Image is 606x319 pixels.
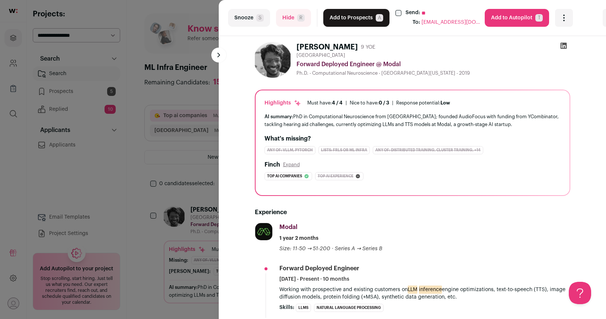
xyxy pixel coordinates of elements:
[535,14,543,22] span: T
[276,9,311,27] button: HideR
[283,162,300,168] button: Expand
[264,134,561,143] h2: What's missing?
[318,173,353,180] span: Top ai experience
[307,100,450,106] ul: | |
[440,100,450,105] span: Low
[255,42,291,78] img: 0fd7c4c95b44b2035ff89d5e7f588749df3d44987941c2414d67284e679242d7.jpg
[419,286,442,294] mark: inference
[279,246,331,251] span: Size: 11-50 → 51-200
[307,100,343,106] div: Must have:
[376,14,383,22] span: A
[255,208,570,217] h2: Experience
[421,19,481,27] span: [EMAIL_ADDRESS][DOMAIN_NAME]
[279,224,297,230] span: Modal
[413,19,420,27] div: To:
[361,43,375,51] div: 9 YOE
[264,99,301,107] div: Highlights
[569,282,591,304] iframe: Help Scout Beacon - Open
[405,9,420,17] label: Send:
[379,100,389,105] span: 0 / 3
[267,173,302,180] span: Top ai companies
[264,113,561,128] div: PhD in Computational Neuroscience from [GEOGRAPHIC_DATA]; founded AudioFocus with funding from YC...
[323,9,389,27] button: Add to ProspectsA
[318,146,370,154] div: Lists: FRLs or ML infra
[373,146,483,154] div: Any of: Distributed training, Cluster training, +14
[279,304,294,311] span: Skills:
[350,100,389,106] div: Nice to have:
[296,304,311,312] li: LLMs
[264,146,315,154] div: Any of: vLLM, PyTorch
[396,100,450,106] div: Response potential:
[335,246,382,251] span: Series A → Series B
[408,286,417,294] mark: LLM
[332,100,343,105] span: 4 / 4
[264,114,293,119] span: AI summary:
[296,70,570,76] div: Ph.D. - Computational Neuroscience - [GEOGRAPHIC_DATA][US_STATE] - 2019
[555,9,573,27] button: Open dropdown
[485,9,549,27] button: Add to AutopilotT
[296,60,570,69] div: Forward Deployed Engineer @ Modal
[279,275,349,283] span: [DATE] - Present · 10 months
[296,42,358,52] h1: [PERSON_NAME]
[332,245,333,252] span: ·
[314,304,384,312] li: Natural Language Processing
[279,235,318,242] span: 1 year 2 months
[297,14,305,22] span: R
[256,14,264,22] span: S
[279,264,359,273] div: Forward Deployed Engineer
[255,223,272,240] img: e73c3eb78a5cc6e81bd28f02bf9a6fec21c86542d0655a7ffb4ace043158c49b.jpg
[279,286,570,301] p: Working with prospective and existing customers on engine optimizations, text-to-speech (TTS), im...
[296,52,345,58] span: [GEOGRAPHIC_DATA]
[228,9,270,27] button: SnoozeS
[264,160,280,169] h2: Finch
